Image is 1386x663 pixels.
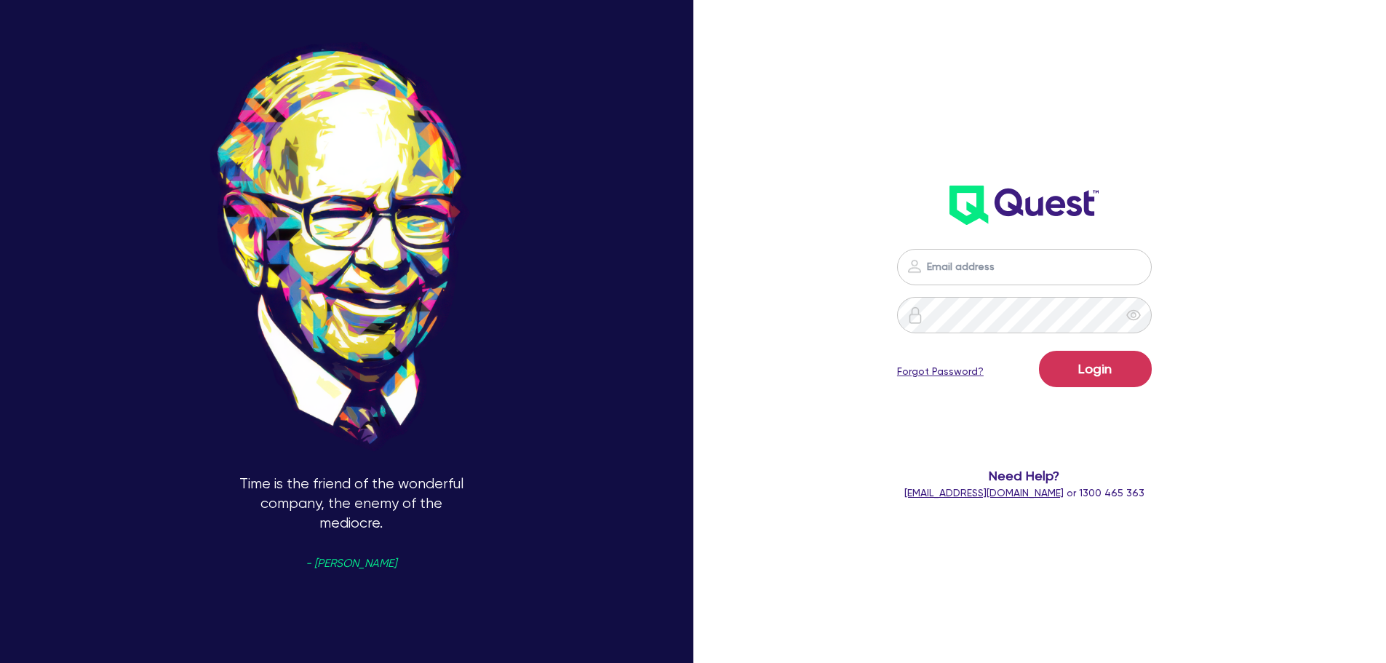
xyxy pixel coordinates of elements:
img: wH2k97JdezQIQAAAABJRU5ErkJggg== [949,186,1099,225]
span: eye [1126,308,1141,322]
a: [EMAIL_ADDRESS][DOMAIN_NAME] [904,487,1064,499]
input: Email address [897,249,1152,285]
img: icon-password [907,306,924,324]
a: Forgot Password? [897,364,984,379]
span: Need Help? [839,466,1211,485]
button: Login [1039,351,1152,387]
span: or 1300 465 363 [904,487,1144,499]
img: icon-password [906,258,923,275]
span: - [PERSON_NAME] [306,558,397,569]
